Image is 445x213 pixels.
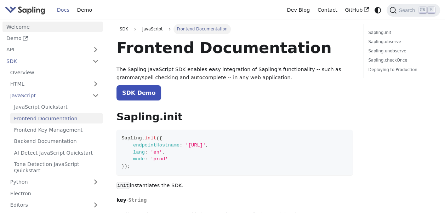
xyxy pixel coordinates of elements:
[133,150,145,155] span: lang
[133,143,179,148] span: endpointHostname
[159,136,162,141] span: {
[127,163,130,169] span: ;
[120,27,128,31] span: SDK
[314,5,341,16] a: Contact
[116,182,130,189] code: init
[2,45,89,55] a: API
[368,48,432,54] a: Sapling.unobserve
[6,200,89,210] a: Editors
[186,143,206,148] span: '[URL]'
[396,7,419,13] span: Search
[206,143,209,148] span: ,
[6,177,103,187] a: Python
[283,5,313,16] a: Dev Blog
[2,22,103,32] a: Welcome
[2,33,103,44] a: Demo
[139,24,166,34] span: JavaScript
[116,65,353,82] p: The Sapling JavaScript SDK enables easy integration of Sapling's functionality -- such as grammar...
[89,56,103,66] button: Collapse sidebar category 'SDK'
[89,45,103,55] button: Expand sidebar category 'API'
[116,24,353,34] nav: Breadcrumbs
[341,5,372,16] a: GitHub
[73,5,96,16] a: Demo
[6,188,103,198] a: Electron
[53,5,73,16] a: Docs
[373,5,383,15] button: Switch between dark and light mode (currently system mode)
[368,39,432,45] a: Sapling.observe
[150,150,162,155] span: 'en'
[116,111,353,123] h2: Sapling.init
[116,197,126,203] strong: key
[5,5,45,15] img: Sapling.ai
[387,4,440,17] button: Search (Ctrl+K)
[10,159,103,176] a: Tone Detection JavaScript Quickstart
[5,5,48,15] a: Sapling.ai
[128,197,147,203] span: String
[116,196,353,205] p: -
[142,136,145,141] span: .
[6,90,103,100] a: JavaScript
[428,7,435,13] kbd: K
[116,24,131,34] a: SDK
[173,24,231,34] span: Frontend Documentation
[89,200,103,210] button: Expand sidebar category 'Editors'
[10,136,103,146] a: Backend Documentation
[179,143,182,148] span: :
[116,182,353,190] p: instantiates the SDK.
[133,156,145,162] span: mode
[124,163,127,169] span: )
[116,38,353,57] h1: Frontend Documentation
[10,125,103,135] a: Frontend Key Management
[116,85,161,100] a: SDK Demo
[121,136,142,141] span: Sapling
[368,57,432,64] a: Sapling.checkOnce
[145,156,148,162] span: :
[10,148,103,158] a: AI Detect JavaScript Quickstart
[368,67,432,73] a: Deploying to Production
[6,79,103,89] a: HTML
[145,136,156,141] span: init
[10,102,103,112] a: JavaScript Quickstart
[2,56,89,66] a: SDK
[145,150,148,155] span: :
[10,113,103,123] a: Frontend Documentation
[6,68,103,78] a: Overview
[162,150,165,155] span: ,
[368,29,432,36] a: Sapling.init
[121,163,124,169] span: }
[150,156,168,162] span: 'prod'
[156,136,159,141] span: (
